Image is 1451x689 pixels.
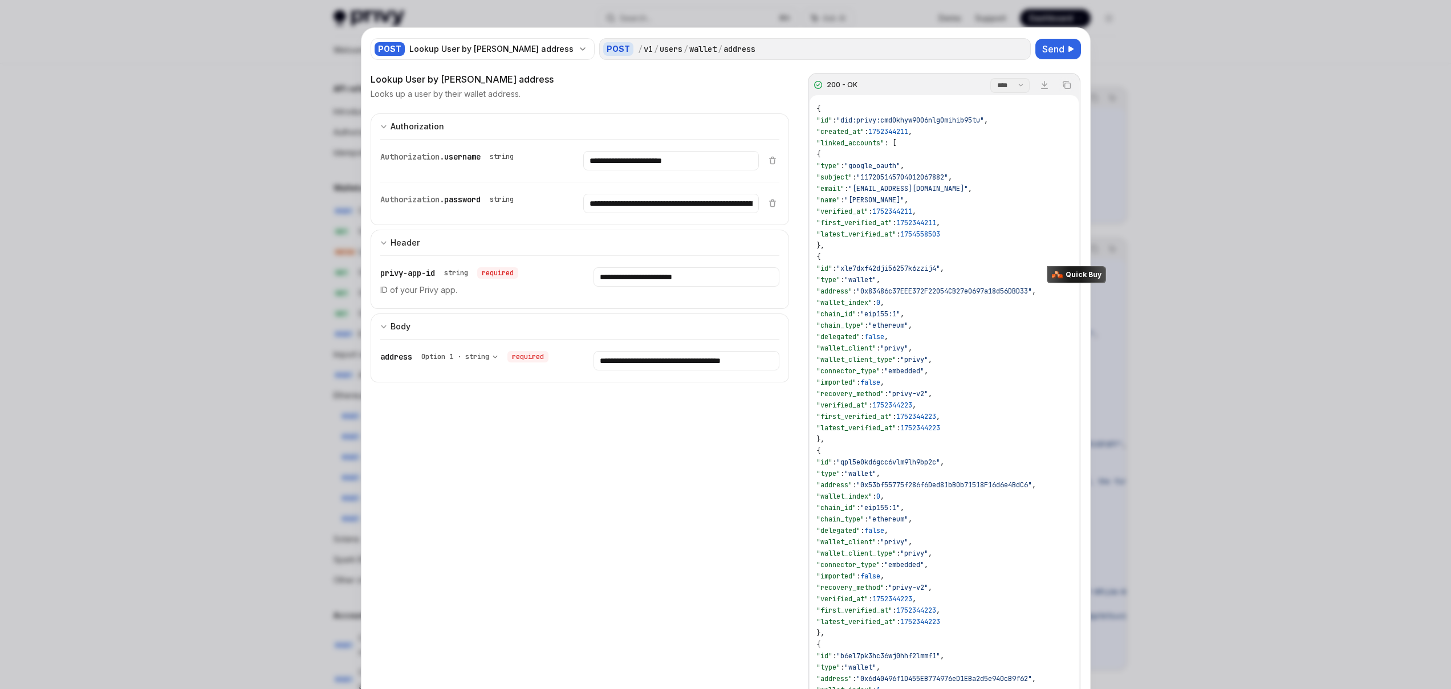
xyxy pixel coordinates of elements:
span: "privy" [880,344,908,353]
div: v1 [644,43,653,55]
span: { [816,104,820,113]
span: "wallet" [844,275,876,284]
span: Authorization. [380,152,444,162]
span: "privy-v2" [888,583,928,592]
span: "wallet" [844,469,876,478]
span: 1752344211 [868,127,908,136]
span: "linked_accounts" [816,138,884,148]
span: "chain_type" [816,515,864,524]
div: required [477,267,518,279]
div: wallet [689,43,717,55]
span: "ethereum" [868,321,908,330]
span: 1754558503 [900,230,940,239]
span: 1752344223 [896,412,936,421]
span: "imported" [816,378,856,387]
span: { [816,640,820,649]
span: "chain_id" [816,309,856,319]
span: "wallet_client_type" [816,549,896,558]
span: , [880,572,884,581]
div: string [444,268,468,278]
span: : [840,663,844,672]
span: "qpl5e0kd6gcc6vlm9lh9bp2c" [836,458,940,467]
span: 1752344211 [896,218,936,227]
span: "chain_id" [816,503,856,512]
div: Authorization.username [380,151,518,162]
span: : [860,526,864,535]
div: 200 - OK [827,80,857,89]
span: , [940,651,944,661]
span: address [380,352,412,362]
div: required [507,351,548,362]
span: , [1032,674,1036,683]
span: "name" [816,195,840,205]
span: "did:privy:cmd0khyw9006nlg0mihib95tu" [836,116,984,125]
span: "subject" [816,173,852,182]
p: ID of your Privy app. [380,283,566,297]
span: : [896,617,900,626]
span: : [856,378,860,387]
span: "b6el7pk3hc36wj0hhf2lmmf1" [836,651,940,661]
span: password [444,194,481,205]
span: , [928,389,932,398]
span: , [900,161,904,170]
div: Authorization.password [380,194,518,205]
span: , [924,366,928,376]
span: "0x83486c37EEE372F22054CB27e0697a18d56DBD33" [856,287,1032,296]
span: , [912,594,916,604]
span: "created_at" [816,127,864,136]
span: Send [1042,42,1064,56]
span: 1752344223 [872,594,912,604]
span: : [880,560,884,569]
span: 0 [876,298,880,307]
span: , [884,526,888,535]
span: "117205145704012067882" [856,173,948,182]
span: 1752344223 [900,617,940,626]
span: : [896,549,900,558]
div: Header [391,236,420,250]
span: : [840,469,844,478]
span: : [868,401,872,410]
div: Lookup User by [PERSON_NAME] address [371,72,790,86]
span: "wallet_client_type" [816,355,896,364]
div: users [660,43,682,55]
span: }, [816,241,824,250]
span: 1752344223 [872,401,912,410]
span: "latest_verified_at" [816,617,896,626]
span: "wallet_index" [816,298,872,307]
span: "[PERSON_NAME]" [844,195,904,205]
span: , [884,332,888,341]
span: : [832,651,836,661]
span: , [968,184,972,193]
span: : [840,161,844,170]
span: }, [816,435,824,444]
span: "verified_at" [816,594,868,604]
span: "connector_type" [816,560,880,569]
div: Lookup User by [PERSON_NAME] address [409,43,574,55]
span: "privy" [900,549,928,558]
span: "xle7dxf42dji56257k6zzij4" [836,264,940,273]
button: expand input section [371,113,790,139]
span: , [912,207,916,216]
span: : [876,344,880,353]
span: "type" [816,469,840,478]
span: false [860,572,880,581]
span: , [876,275,880,284]
div: string [490,195,514,204]
span: "address" [816,480,852,490]
span: : [844,184,848,193]
span: : [880,366,884,376]
span: : [884,583,888,592]
span: "eip155:1" [860,309,900,319]
span: : [852,674,856,683]
span: : [832,458,836,467]
span: : [ [884,138,896,148]
span: "ethereum" [868,515,908,524]
span: , [936,412,940,421]
span: "latest_verified_at" [816,423,896,433]
span: , [876,469,880,478]
span: "id" [816,116,832,125]
span: , [908,515,912,524]
span: , [928,549,932,558]
span: false [864,526,884,535]
span: : [852,173,856,182]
